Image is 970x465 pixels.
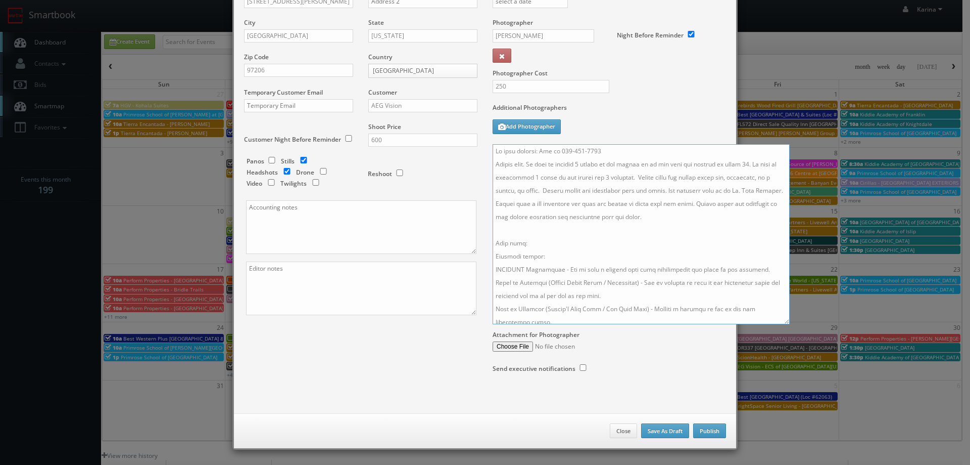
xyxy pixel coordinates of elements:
[244,29,353,43] input: City
[281,157,295,165] label: Stills
[244,135,341,144] label: Customer Night Before Reminder
[244,88,323,97] label: Temporary Customer Email
[693,424,726,439] button: Publish
[368,122,401,131] label: Shoot Price
[493,330,579,339] label: Attachment for Photographer
[247,179,262,188] label: Video
[493,119,561,134] button: Add Photographer
[368,53,392,61] label: Country
[493,103,726,117] label: Additional Photographers
[373,64,464,77] span: [GEOGRAPHIC_DATA]
[247,168,278,177] label: Headshots
[368,99,477,112] input: Select a customer
[296,168,314,177] label: Drone
[244,18,255,27] label: City
[280,179,307,188] label: Twilights
[368,134,477,147] input: Shoot Price
[617,31,684,39] label: Night Before Reminder
[244,99,353,112] input: Temporary Email
[493,18,533,27] label: Photographer
[641,424,689,439] button: Save As Draft
[368,170,392,178] label: Reshoot
[493,29,594,43] input: Select a photographer
[493,364,575,373] label: Send executive notifications
[247,157,264,165] label: Panos
[244,53,269,61] label: Zip Code
[493,80,609,93] input: Photographer Cost
[368,64,477,78] a: [GEOGRAPHIC_DATA]
[485,69,734,77] label: Photographer Cost
[368,29,477,43] input: Select a state
[610,424,637,439] button: Close
[244,64,353,77] input: Zip Code
[368,18,384,27] label: State
[368,88,397,97] label: Customer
